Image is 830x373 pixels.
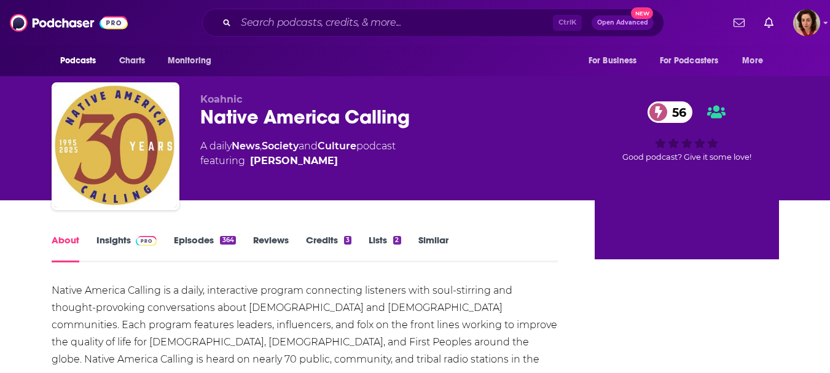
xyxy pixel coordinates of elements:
span: Koahnic [200,93,242,105]
button: open menu [52,49,112,73]
a: Tara Gatewood [250,154,338,168]
div: Search podcasts, credits, & more... [202,9,664,37]
a: Culture [318,140,356,152]
a: Lists2 [369,234,401,262]
a: Show notifications dropdown [759,12,778,33]
a: InsightsPodchaser Pro [96,234,157,262]
span: , [260,140,262,152]
div: 56Good podcast? Give it some love! [595,93,779,170]
img: Native America Calling [54,85,177,208]
span: Good podcast? Give it some love! [622,152,751,162]
span: Charts [119,52,146,69]
a: Episodes364 [174,234,235,262]
a: Similar [418,234,448,262]
button: open menu [159,49,227,73]
button: open menu [734,49,778,73]
a: Reviews [253,234,289,262]
img: Podchaser Pro [136,236,157,246]
a: News [232,140,260,152]
button: open menu [652,49,737,73]
span: Monitoring [168,52,211,69]
a: Credits3 [306,234,351,262]
button: Open AdvancedNew [592,15,654,30]
a: Show notifications dropdown [729,12,750,33]
img: User Profile [793,9,820,36]
span: and [299,140,318,152]
span: More [742,52,763,69]
span: 56 [660,101,692,123]
a: Society [262,140,299,152]
a: Charts [111,49,153,73]
span: featuring [200,154,396,168]
button: open menu [580,49,652,73]
span: Podcasts [60,52,96,69]
button: Show profile menu [793,9,820,36]
a: About [52,234,79,262]
div: A daily podcast [200,139,396,168]
span: For Business [589,52,637,69]
span: New [631,7,653,19]
span: For Podcasters [660,52,719,69]
span: Open Advanced [597,20,648,26]
div: 3 [344,236,351,245]
img: Podchaser - Follow, Share and Rate Podcasts [10,11,128,34]
a: 56 [648,101,692,123]
div: 364 [220,236,235,245]
div: 2 [393,236,401,245]
span: Logged in as hdrucker [793,9,820,36]
input: Search podcasts, credits, & more... [236,13,553,33]
span: Ctrl K [553,15,582,31]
